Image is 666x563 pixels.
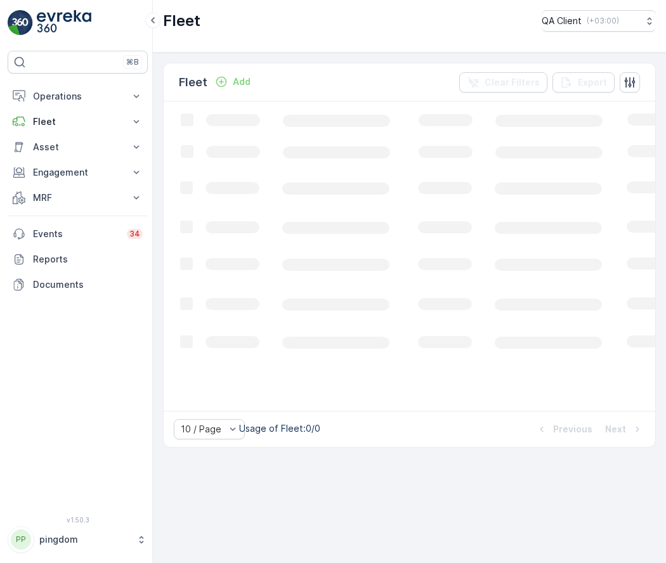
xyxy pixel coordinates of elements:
[8,134,148,160] button: Asset
[179,74,207,91] p: Fleet
[8,516,148,524] span: v 1.50.3
[587,16,619,26] p: ( +03:00 )
[126,57,139,67] p: ⌘B
[604,422,645,437] button: Next
[11,529,31,550] div: PP
[8,185,148,210] button: MRF
[605,423,626,436] p: Next
[8,221,148,247] a: Events34
[33,278,143,291] p: Documents
[37,10,91,36] img: logo_light-DOdMpM7g.png
[163,11,200,31] p: Fleet
[542,10,656,32] button: QA Client(+03:00)
[459,72,547,93] button: Clear Filters
[578,76,607,89] p: Export
[129,229,140,239] p: 34
[33,253,143,266] p: Reports
[39,533,130,546] p: pingdom
[553,423,592,436] p: Previous
[485,76,540,89] p: Clear Filters
[8,84,148,109] button: Operations
[534,422,594,437] button: Previous
[33,90,122,103] p: Operations
[33,166,122,179] p: Engagement
[542,15,582,27] p: QA Client
[33,141,122,153] p: Asset
[210,74,256,89] button: Add
[8,272,148,297] a: Documents
[8,247,148,272] a: Reports
[8,109,148,134] button: Fleet
[8,526,148,553] button: PPpingdom
[33,228,119,240] p: Events
[239,422,320,435] p: Usage of Fleet : 0/0
[233,75,251,88] p: Add
[8,160,148,185] button: Engagement
[8,10,33,36] img: logo
[33,115,122,128] p: Fleet
[552,72,615,93] button: Export
[33,191,122,204] p: MRF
